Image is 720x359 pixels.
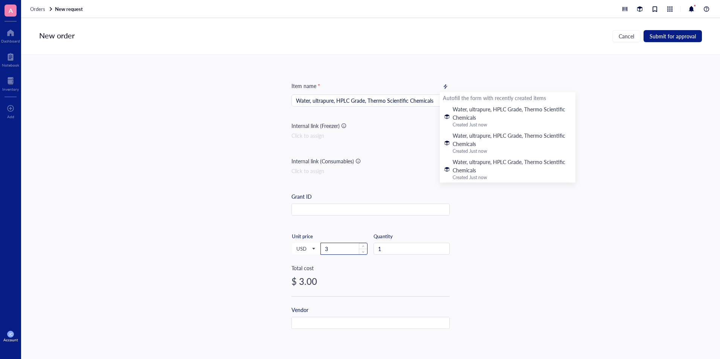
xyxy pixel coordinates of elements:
[296,245,315,252] span: USD
[1,39,20,43] div: Dashboard
[9,6,13,15] span: A
[2,75,19,91] a: Inventory
[2,51,19,67] a: Notebook
[291,275,450,287] div: $ 3.00
[644,30,702,42] button: Submit for approval
[291,264,450,272] div: Total cost
[612,30,641,42] button: Cancel
[359,249,367,254] span: Decrease Value
[3,338,18,342] div: Account
[453,174,571,181] div: Created Just now
[453,158,571,174] div: Water, ultrapure, HPLC Grade, Thermo Scientific Chemicals
[291,157,354,165] div: Internal link (Consumables)
[291,131,450,140] div: Click to assign
[291,306,308,314] div: Vendor
[30,5,45,12] span: Orders
[2,87,19,91] div: Inventory
[39,30,75,42] div: New order
[453,122,571,128] div: Created Just now
[650,33,696,39] span: Submit for approval
[619,33,634,39] span: Cancel
[292,233,339,240] div: Unit price
[453,131,571,148] div: Water, ultrapure, HPLC Grade, Thermo Scientific Chemicals
[453,105,571,122] div: Water, ultrapure, HPLC Grade, Thermo Scientific Chemicals
[359,243,367,249] span: Increase Value
[374,233,450,240] div: Quantity
[7,114,14,119] div: Add
[362,245,365,248] span: up
[362,251,365,253] span: down
[55,6,84,12] a: New request
[30,6,53,12] a: Orders
[440,92,575,103] div: Autofill the form with recently created items
[291,82,320,90] div: Item name
[291,167,450,175] div: Click to assign
[2,63,19,67] div: Notebook
[1,27,20,43] a: Dashboard
[453,148,571,155] div: Created Just now
[291,122,340,130] div: Internal link (Freezer)
[9,332,13,336] span: JC
[291,192,312,201] div: Grant ID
